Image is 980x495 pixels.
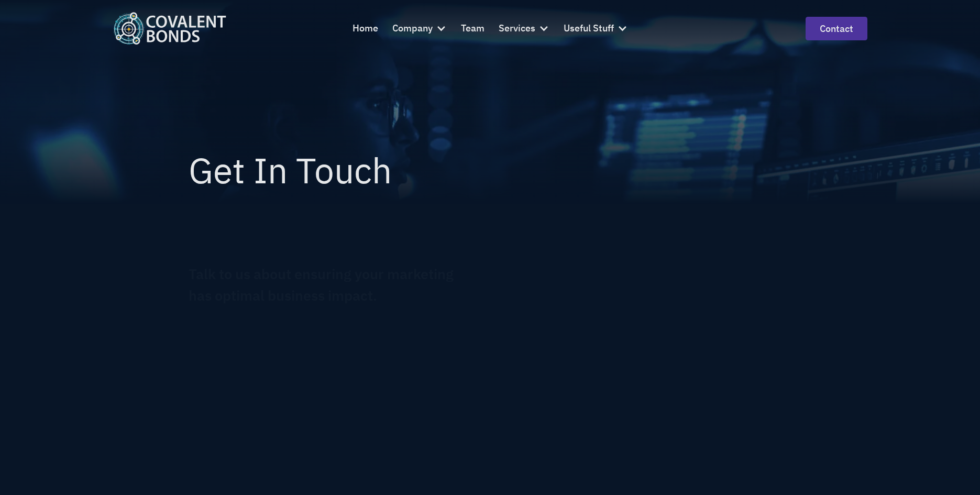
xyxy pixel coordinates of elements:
img: Covalent Bonds White / Teal Logo [113,12,226,44]
div: Home [353,21,378,36]
div: Team [461,21,485,36]
div: Company [392,21,433,36]
a: home [113,12,226,44]
div: Services [499,21,535,36]
div: Talk to us about ensuring your marketing has optimal business impact. [189,263,471,306]
div: Useful Stuff [564,21,614,36]
a: Home [353,14,378,42]
a: contact [806,17,867,40]
a: Team [461,14,485,42]
h1: Get In Touch [189,151,792,190]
